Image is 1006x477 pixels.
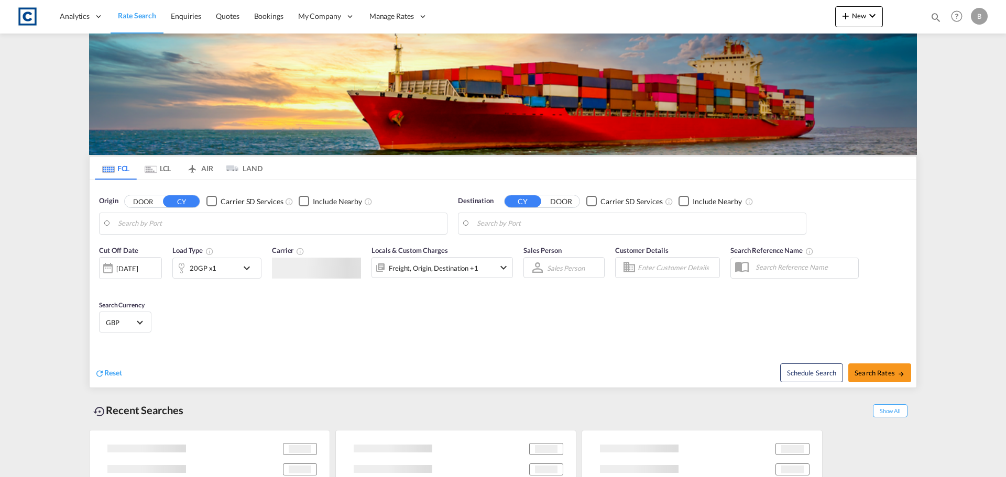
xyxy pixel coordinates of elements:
button: icon-plus 400-fgNewicon-chevron-down [835,6,883,27]
md-tab-item: LCL [137,157,179,180]
md-icon: icon-airplane [186,162,199,170]
img: LCL+%26+FCL+BACKGROUND.png [89,34,917,155]
span: Sales Person [523,246,562,254]
md-icon: icon-information-outline [205,247,214,256]
span: Analytics [60,11,90,21]
button: DOOR [125,195,161,207]
div: icon-refreshReset [95,368,122,379]
div: B [971,8,988,25]
span: Show All [873,404,907,417]
span: Load Type [172,246,214,254]
img: 1fdb9190129311efbfaf67cbb4249bed.jpeg [16,5,39,28]
md-select: Select Currency: £ GBPUnited Kingdom Pound [105,315,146,330]
md-icon: icon-magnify [930,12,942,23]
md-tab-item: LAND [221,157,263,180]
md-pagination-wrapper: Use the left and right arrow keys to navigate between tabs [95,157,263,180]
span: Manage Rates [369,11,414,21]
div: [DATE] [99,257,162,279]
md-icon: Unchecked: Search for CY (Container Yard) services for all selected carriers.Checked : Search for... [285,197,293,206]
div: Carrier SD Services [600,196,663,207]
md-icon: Unchecked: Ignores neighbouring ports when fetching rates.Checked : Includes neighbouring ports w... [745,197,753,206]
span: New [839,12,879,20]
button: Note: By default Schedule search will only considerorigin ports, destination ports and cut off da... [780,363,843,382]
div: Include Nearby [313,196,362,207]
md-icon: icon-refresh [95,369,104,378]
div: Freight Origin Destination Factory Stuffing [389,261,478,275]
md-icon: icon-plus 400-fg [839,9,852,22]
span: Help [948,7,966,25]
md-checkbox: Checkbox No Ink [679,196,742,207]
div: Help [948,7,971,26]
button: CY [163,195,200,207]
md-icon: Unchecked: Search for CY (Container Yard) services for all selected carriers.Checked : Search for... [665,197,673,206]
button: Search Ratesicon-arrow-right [848,363,911,382]
span: My Company [298,11,341,21]
span: Cut Off Date [99,246,138,254]
input: Search by Port [118,216,442,231]
div: Freight Origin Destination Factory Stuffingicon-chevron-down [371,257,513,278]
md-icon: icon-backup-restore [93,405,106,418]
md-datepicker: Select [99,278,107,292]
md-checkbox: Checkbox No Ink [586,196,663,207]
md-tab-item: AIR [179,157,221,180]
md-tab-item: FCL [95,157,137,180]
md-icon: icon-chevron-down [497,261,510,274]
md-checkbox: Checkbox No Ink [206,196,283,207]
span: Destination [458,196,494,206]
span: Enquiries [171,12,201,20]
input: Enter Customer Details [638,260,716,275]
md-icon: icon-arrow-right [898,370,905,378]
div: 20GP x1 [190,261,216,275]
button: CY [505,195,541,207]
md-select: Sales Person [546,260,586,275]
md-icon: Your search will be saved by the below given name [805,247,814,256]
div: Origin DOOR CY Checkbox No InkUnchecked: Search for CY (Container Yard) services for all selected... [90,180,916,387]
div: [DATE] [116,264,138,273]
md-icon: The selected Trucker/Carrierwill be displayed in the rate results If the rates are from another f... [296,247,304,256]
span: Customer Details [615,246,668,254]
md-checkbox: Checkbox No Ink [299,196,362,207]
md-icon: icon-chevron-down [866,9,879,22]
div: icon-magnify [930,12,942,27]
span: Locals & Custom Charges [371,246,448,254]
div: 20GP x1icon-chevron-down [172,258,261,279]
div: Include Nearby [693,196,742,207]
div: Carrier SD Services [221,196,283,207]
input: Search Reference Name [750,259,858,275]
span: Carrier [272,246,304,254]
button: DOOR [543,195,579,207]
span: Search Reference Name [730,246,814,254]
span: Reset [104,368,122,377]
div: Recent Searches [89,398,188,422]
span: Rate Search [118,11,156,20]
span: Origin [99,196,118,206]
md-icon: icon-chevron-down [240,262,258,274]
md-icon: Unchecked: Ignores neighbouring ports when fetching rates.Checked : Includes neighbouring ports w... [364,197,373,206]
span: Bookings [254,12,283,20]
span: Quotes [216,12,239,20]
span: Search Rates [855,369,905,377]
input: Search by Port [477,216,801,231]
span: GBP [106,318,135,327]
span: Search Currency [99,301,145,309]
